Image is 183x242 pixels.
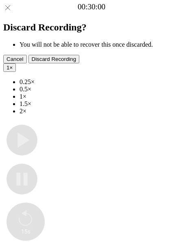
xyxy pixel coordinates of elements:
[3,22,180,33] h2: Discard Recording?
[7,65,9,71] span: 1
[3,63,16,72] button: 1×
[3,55,27,63] button: Cancel
[20,78,180,86] li: 0.25×
[20,108,180,115] li: 2×
[28,55,80,63] button: Discard Recording
[20,93,180,100] li: 1×
[20,100,180,108] li: 1.5×
[78,2,105,11] a: 00:30:00
[20,41,180,48] li: You will not be able to recover this once discarded.
[20,86,180,93] li: 0.5×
